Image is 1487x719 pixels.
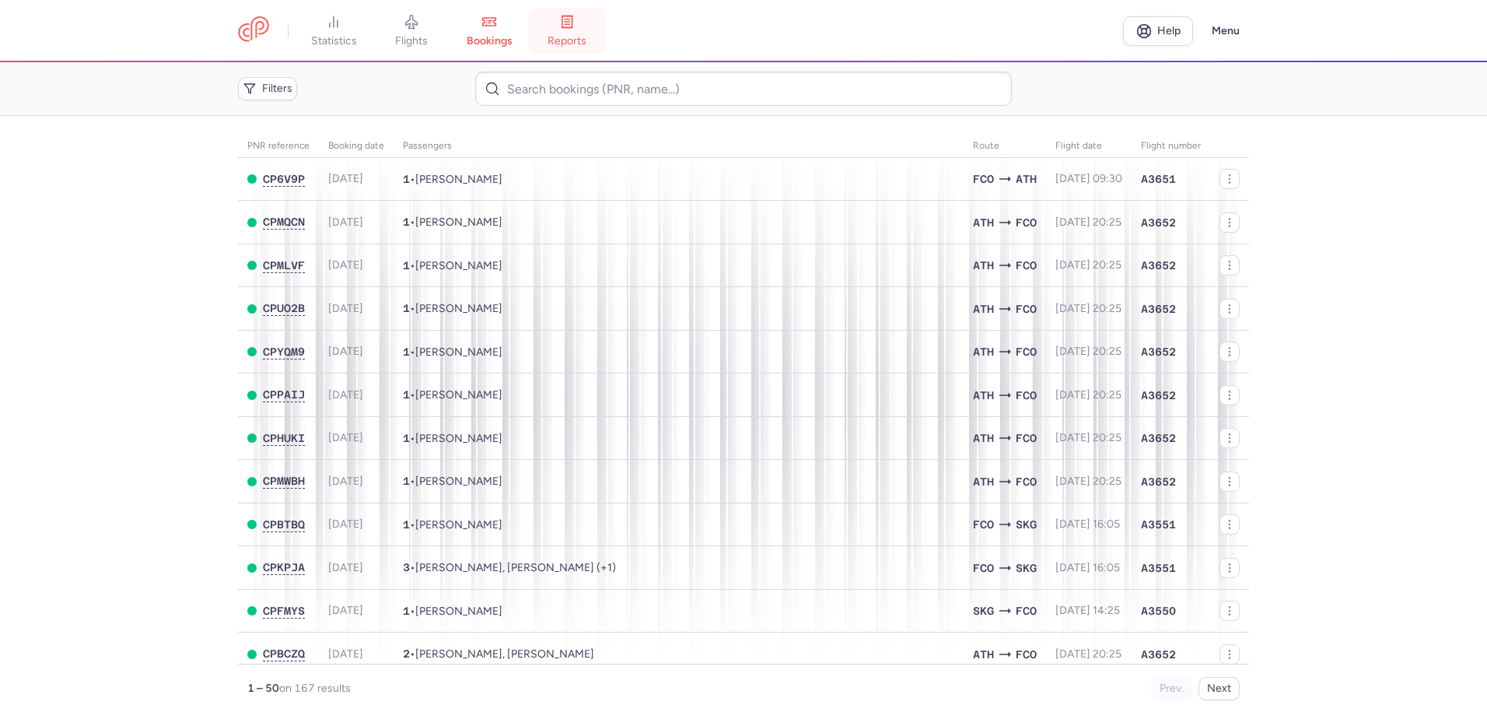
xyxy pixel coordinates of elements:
span: CPHUKI [263,432,305,444]
span: ATH [973,300,994,317]
span: Simone ATTIAS [415,432,502,445]
span: • [403,302,502,315]
span: 1 [403,259,410,272]
span: ATH [973,473,994,490]
span: • [403,173,502,186]
span: statistics [311,34,357,48]
span: 3 [403,561,410,573]
span: [DATE] 20:25 [1055,216,1121,229]
th: Booking date [319,135,394,158]
span: [DATE] [328,302,363,315]
span: bookings [467,34,513,48]
span: ATH [973,257,994,274]
span: FCO [973,170,994,188]
span: [DATE] [328,172,363,185]
button: Menu [1202,16,1249,46]
span: [DATE] 14:25 [1055,604,1120,617]
button: Prev. [1151,677,1192,700]
span: [DATE] [328,216,363,229]
span: ATH [973,387,994,404]
span: CPMWBH [263,475,305,487]
span: [DATE] [328,345,363,358]
th: Passengers [394,135,964,158]
span: Valeria ARNALDI, Matteo DI STEFANO [415,647,594,661]
span: [DATE] 20:25 [1055,258,1121,272]
span: Eduardo ANDRIA, Ersilia BRANCACCIO, Alberto ANDRIA [415,561,616,574]
span: ATH [973,343,994,360]
button: CPYQM9 [263,345,305,359]
span: CPKPJA [263,561,305,573]
span: • [403,647,594,661]
span: [DATE] 20:25 [1055,475,1121,488]
span: CPFMYS [263,605,305,617]
button: CPHUKI [263,432,305,445]
a: flights [373,14,450,48]
span: [DATE] [328,475,363,488]
span: Filters [262,82,292,95]
span: [DATE] 20:25 [1055,431,1121,444]
span: ATH [1016,170,1037,188]
span: [DATE] [328,647,363,661]
span: [DATE] [328,517,363,531]
span: FCO [1016,430,1037,447]
span: Sofia ZANUZZI [415,345,502,359]
span: Daria DIXON [415,302,502,315]
span: [DATE] 20:25 [1055,302,1121,315]
span: ATH [973,646,994,663]
span: [DATE] [328,561,363,574]
span: 2 [403,647,410,660]
span: A3652 [1141,647,1176,662]
span: FCO [973,559,994,577]
span: 1 [403,302,410,314]
span: FCO [1016,214,1037,231]
strong: 1 – 50 [247,682,279,695]
span: [DATE] [328,388,363,402]
span: Gabriele MATRAXIA [415,216,502,229]
span: [DATE] 20:25 [1055,647,1121,661]
span: Dimitrios KAPLANIS [415,605,502,618]
span: [DATE] 20:25 [1055,345,1121,358]
span: FCO [973,516,994,533]
button: Filters [238,77,297,100]
span: CPMLVF [263,259,305,272]
span: SKG [1016,559,1037,577]
span: [DATE] 09:30 [1055,172,1122,185]
span: [DATE] 16:05 [1055,561,1120,574]
span: ATH [973,214,994,231]
button: CP6V9P [263,173,305,186]
span: A3550 [1141,603,1176,619]
span: SKG [973,602,994,619]
th: Flight number [1132,135,1210,158]
span: A3652 [1141,388,1176,403]
span: CPMQCN [263,216,305,228]
span: Help [1157,25,1181,37]
span: CPUO2B [263,302,305,314]
input: Search bookings (PNR, name...) [475,72,1011,106]
span: CPYQM9 [263,345,305,358]
span: 1 [403,518,410,531]
span: 1 [403,475,410,487]
span: FCO [1016,343,1037,360]
span: 1 [403,432,410,444]
span: ATH [973,430,994,447]
span: FCO [1016,257,1037,274]
span: • [403,388,502,402]
th: PNR reference [238,135,319,158]
span: [DATE] [328,431,363,444]
span: A3551 [1141,560,1176,576]
span: CPBTBQ [263,518,305,531]
span: [DATE] 20:25 [1055,388,1121,402]
span: A3652 [1141,301,1176,317]
span: Androniki PAPATHANASI [415,518,502,531]
span: Dafiny ROSSI [415,173,502,186]
a: Help [1123,16,1193,46]
span: • [403,432,502,445]
span: Dana FERRARA [415,259,502,272]
span: FCO [1016,473,1037,490]
span: SKG [1016,516,1037,533]
button: CPBTBQ [263,518,305,531]
span: FCO [1016,300,1037,317]
span: • [403,259,502,272]
a: CitizenPlane red outlined logo [238,16,269,45]
span: [DATE] [328,604,363,617]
